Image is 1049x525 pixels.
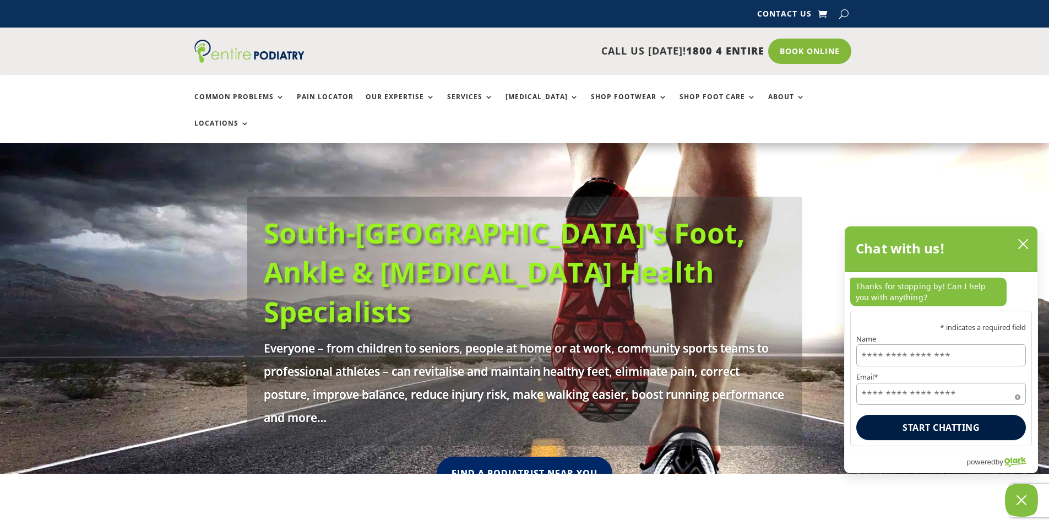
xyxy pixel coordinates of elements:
[856,345,1026,367] input: Name
[845,272,1037,311] div: chat
[768,93,805,117] a: About
[366,93,435,117] a: Our Expertise
[297,93,354,117] a: Pain Locator
[856,237,945,259] h2: Chat with us!
[856,335,1026,343] label: Name
[264,213,745,331] a: South-[GEOGRAPHIC_DATA]'s Foot, Ankle & [MEDICAL_DATA] Health Specialists
[194,54,305,65] a: Entire Podiatry
[856,374,1026,381] label: Email*
[966,452,1037,473] a: Powered by Olark
[1014,236,1032,252] button: close chatbox
[686,44,764,57] span: 1800 4 ENTIRE
[966,455,995,469] span: powered
[347,44,764,58] p: CALL US [DATE]!
[856,383,1026,405] input: Email
[844,226,1038,473] div: olark chatbox
[591,93,667,117] a: Shop Footwear
[194,40,305,63] img: logo (1)
[1015,392,1020,398] span: Required field
[680,93,756,117] a: Shop Foot Care
[856,415,1026,440] button: Start chatting
[506,93,579,117] a: [MEDICAL_DATA]
[264,337,786,429] p: Everyone – from children to seniors, people at home or at work, community sports teams to profess...
[768,39,851,64] a: Book Online
[194,93,285,117] a: Common Problems
[856,324,1026,331] p: * indicates a required field
[996,455,1003,469] span: by
[194,120,249,143] a: Locations
[757,10,812,22] a: Contact Us
[447,93,493,117] a: Services
[1005,484,1038,517] button: Close Chatbox
[437,457,612,490] a: Find A Podiatrist Near You
[850,278,1007,306] p: Thanks for stopping by! Can I help you with anything?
